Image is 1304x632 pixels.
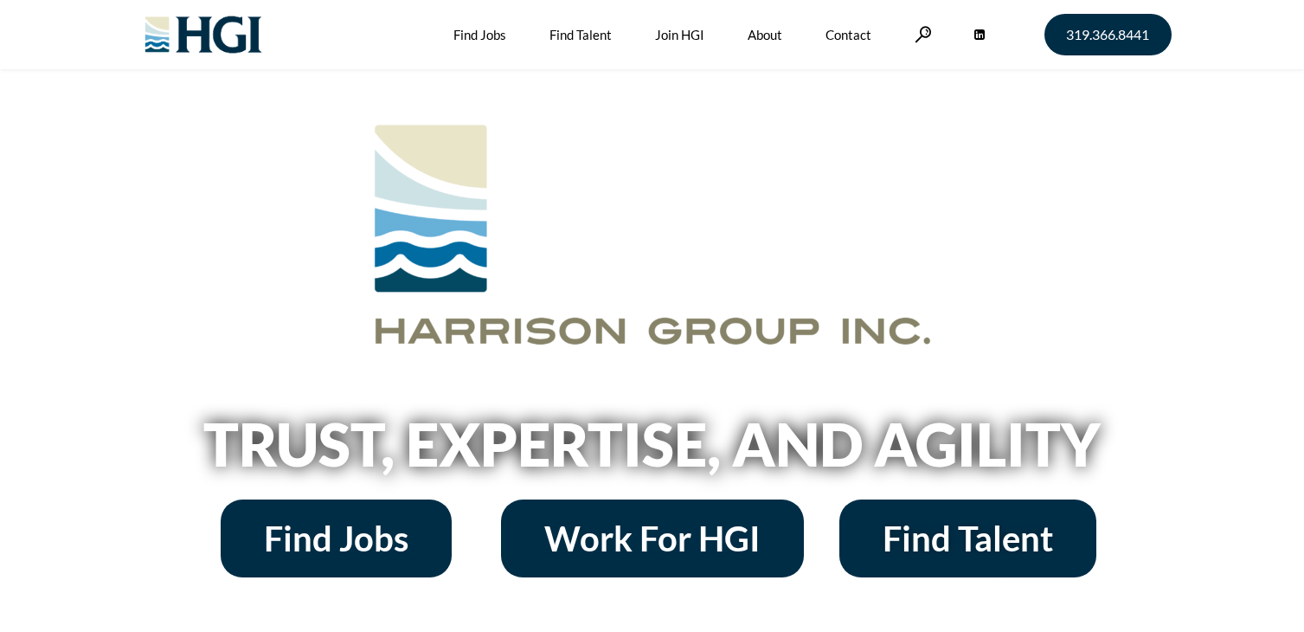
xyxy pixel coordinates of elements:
span: Work For HGI [544,521,761,556]
a: 319.366.8441 [1044,14,1172,55]
a: Find Jobs [221,500,452,577]
span: 319.366.8441 [1066,28,1149,42]
a: Find Talent [839,500,1096,577]
span: Find Talent [883,521,1053,556]
a: Search [915,26,932,42]
a: Work For HGI [501,500,804,577]
h2: Trust, Expertise, and Agility [159,415,1146,474]
span: Find Jobs [264,521,408,556]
